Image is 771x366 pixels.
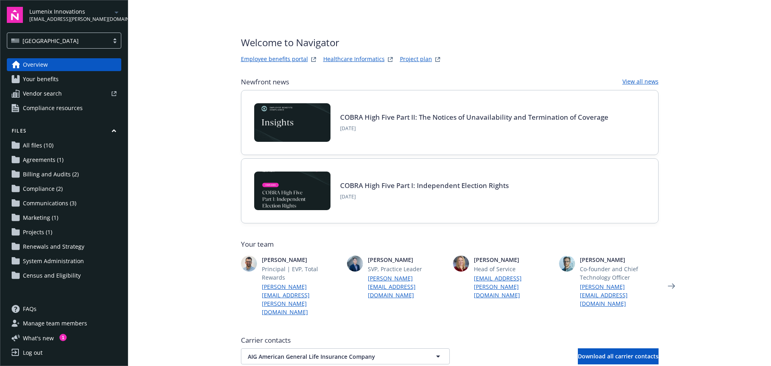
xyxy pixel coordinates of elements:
[241,239,659,249] span: Your team
[340,112,608,122] a: COBRA High Five Part II: The Notices of Unavailability and Termination of Coverage
[7,240,121,253] a: Renewals and Strategy
[453,256,469,272] img: photo
[241,55,308,64] a: Employee benefits portal
[7,102,121,115] a: Compliance resources
[7,73,121,86] a: Your benefits
[7,7,23,23] img: navigator-logo.svg
[7,303,121,315] a: FAQs
[59,334,67,341] div: 1
[23,139,53,152] span: All files (10)
[23,87,62,100] span: Vendor search
[7,226,121,239] a: Projects (1)
[474,265,553,273] span: Head of Service
[323,55,385,64] a: Healthcare Informatics
[578,348,659,364] button: Download all carrier contacts
[580,256,659,264] span: [PERSON_NAME]
[22,37,79,45] span: [GEOGRAPHIC_DATA]
[340,193,509,200] span: [DATE]
[23,269,81,282] span: Census and Eligibility
[368,274,447,299] a: [PERSON_NAME][EMAIL_ADDRESS][DOMAIN_NAME]
[254,172,330,210] img: BLOG-Card Image - Compliance - COBRA High Five Pt 1 07-18-25.jpg
[23,102,83,115] span: Compliance resources
[368,256,447,264] span: [PERSON_NAME]
[23,334,54,342] span: What ' s new
[23,73,59,86] span: Your benefits
[112,7,121,17] a: arrowDropDown
[309,55,318,64] a: striveWebsite
[400,55,432,64] a: Project plan
[622,77,659,87] a: View all news
[23,240,84,253] span: Renewals and Strategy
[241,348,450,364] button: AIG American General Life Insurance Company
[262,256,341,264] span: [PERSON_NAME]
[580,282,659,308] a: [PERSON_NAME][EMAIL_ADDRESS][DOMAIN_NAME]
[474,274,553,299] a: [EMAIL_ADDRESS][PERSON_NAME][DOMAIN_NAME]
[7,87,121,100] a: Vendor search
[23,303,37,315] span: FAQs
[665,280,678,292] a: Next
[7,269,121,282] a: Census and Eligibility
[385,55,395,64] a: springbukWebsite
[578,352,659,360] span: Download all carrier contacts
[23,197,76,210] span: Communications (3)
[7,334,67,342] button: What's new1
[254,103,330,142] img: Card Image - EB Compliance Insights.png
[29,7,121,23] button: Lumenix Innovations[EMAIL_ADDRESS][PERSON_NAME][DOMAIN_NAME]arrowDropDown
[7,153,121,166] a: Agreements (1)
[23,153,63,166] span: Agreements (1)
[7,127,121,137] button: Files
[23,317,87,330] span: Manage team members
[23,346,43,359] div: Log out
[262,265,341,282] span: Principal | EVP, Total Rewards
[241,35,443,50] span: Welcome to Navigator
[262,282,341,316] a: [PERSON_NAME][EMAIL_ADDRESS][PERSON_NAME][DOMAIN_NAME]
[241,256,257,272] img: photo
[248,352,415,361] span: AIG American General Life Insurance Company
[29,7,112,16] span: Lumenix Innovations
[11,37,105,45] span: [GEOGRAPHIC_DATA]
[241,77,289,87] span: Newfront news
[580,265,659,282] span: Co-founder and Chief Technology Officer
[7,197,121,210] a: Communications (3)
[23,255,84,268] span: System Administration
[340,181,509,190] a: COBRA High Five Part I: Independent Election Rights
[368,265,447,273] span: SVP, Practice Leader
[7,182,121,195] a: Compliance (2)
[7,58,121,71] a: Overview
[23,226,52,239] span: Projects (1)
[23,168,79,181] span: Billing and Audits (2)
[340,125,608,132] span: [DATE]
[7,168,121,181] a: Billing and Audits (2)
[559,256,575,272] img: photo
[23,182,63,195] span: Compliance (2)
[7,211,121,224] a: Marketing (1)
[29,16,112,23] span: [EMAIL_ADDRESS][PERSON_NAME][DOMAIN_NAME]
[7,139,121,152] a: All files (10)
[241,335,659,345] span: Carrier contacts
[433,55,443,64] a: projectPlanWebsite
[347,256,363,272] img: photo
[7,317,121,330] a: Manage team members
[474,256,553,264] span: [PERSON_NAME]
[7,255,121,268] a: System Administration
[23,211,58,224] span: Marketing (1)
[23,58,48,71] span: Overview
